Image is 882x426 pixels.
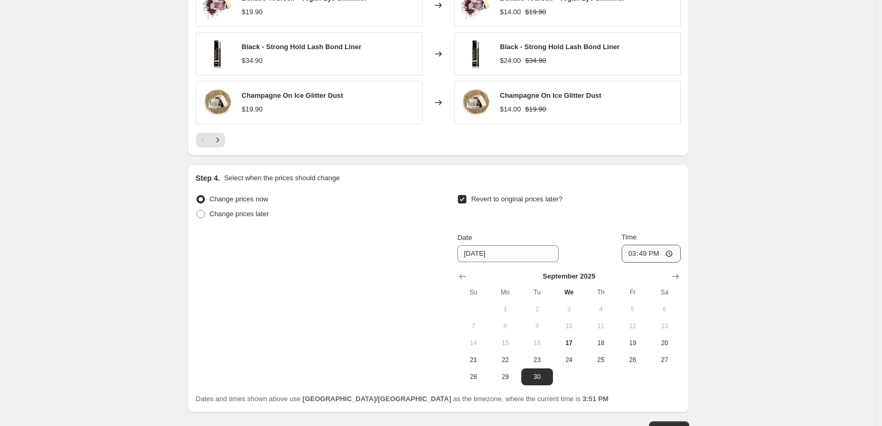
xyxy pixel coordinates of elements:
span: Dates and times shown above use as the timezone, where the current time is [196,395,609,403]
span: 6 [653,305,676,313]
b: 3:51 PM [583,395,608,403]
button: Monday September 15 2025 [490,335,521,351]
div: $24.00 [500,55,521,66]
button: Friday September 19 2025 [617,335,649,351]
button: Monday September 1 2025 [490,301,521,318]
span: 14 [462,339,485,347]
span: Date [457,234,472,242]
th: Thursday [585,284,616,301]
th: Saturday [649,284,680,301]
button: Friday September 5 2025 [617,301,649,318]
span: 30 [526,373,549,381]
strike: $34.90 [525,55,546,66]
button: Wednesday September 24 2025 [553,351,585,368]
span: 9 [526,322,549,330]
div: $14.00 [500,104,521,115]
span: 22 [494,356,517,364]
button: Tuesday September 2 2025 [521,301,553,318]
span: 3 [557,305,580,313]
span: 10 [557,322,580,330]
span: 2 [526,305,549,313]
strike: $19.90 [525,104,546,115]
button: Show previous month, August 2025 [455,269,470,284]
button: Saturday September 13 2025 [649,318,680,335]
div: $14.00 [500,7,521,17]
h2: Step 4. [196,173,220,183]
div: $19.90 [242,7,263,17]
span: Champagne On Ice Glitter Dust [242,91,343,99]
button: Tuesday September 16 2025 [521,335,553,351]
span: Time [622,233,636,241]
span: Fr [621,288,644,297]
button: Thursday September 25 2025 [585,351,616,368]
button: Monday September 8 2025 [490,318,521,335]
span: 17 [557,339,580,347]
span: Black - Strong Hold Lash Bond Liner [500,43,620,51]
span: 8 [494,322,517,330]
span: Black - Strong Hold Lash Bond Liner [242,43,362,51]
img: Champagne-On-Ice-Glitter-Dust_80x.jpg [202,87,233,118]
nav: Pagination [196,133,225,147]
button: Sunday September 21 2025 [457,351,489,368]
div: $34.90 [242,55,263,66]
button: Tuesday September 23 2025 [521,351,553,368]
button: Sunday September 14 2025 [457,335,489,351]
span: 24 [557,356,580,364]
button: Next [210,133,225,147]
span: 28 [462,373,485,381]
span: Champagne On Ice Glitter Dust [500,91,602,99]
button: Monday September 22 2025 [490,351,521,368]
strike: $19.90 [525,7,546,17]
button: Wednesday September 3 2025 [553,301,585,318]
span: 4 [589,305,612,313]
button: Monday September 29 2025 [490,368,521,385]
img: Silk-BLACK-Strong-Hold-Lash-Bond-Liner_80x.jpg [460,38,492,70]
span: 20 [653,339,676,347]
button: Show next month, October 2025 [668,269,683,284]
span: 7 [462,322,485,330]
span: 25 [589,356,612,364]
th: Wednesday [553,284,585,301]
button: Saturday September 27 2025 [649,351,680,368]
th: Sunday [457,284,489,301]
input: 9/17/2025 [457,245,559,262]
span: 21 [462,356,485,364]
span: We [557,288,580,297]
button: Friday September 26 2025 [617,351,649,368]
img: Champagne-On-Ice-Glitter-Dust_80x.jpg [460,87,492,118]
th: Monday [490,284,521,301]
span: Tu [526,288,549,297]
button: Friday September 12 2025 [617,318,649,335]
span: 26 [621,356,644,364]
span: Change prices later [210,210,269,218]
span: 11 [589,322,612,330]
span: 13 [653,322,676,330]
img: Silk-BLACK-Strong-Hold-Lash-Bond-Liner_80x.jpg [202,38,233,70]
div: $19.90 [242,104,263,115]
button: Thursday September 4 2025 [585,301,616,318]
button: Sunday September 7 2025 [457,318,489,335]
button: Wednesday September 10 2025 [553,318,585,335]
button: Thursday September 11 2025 [585,318,616,335]
button: Today Wednesday September 17 2025 [553,335,585,351]
span: 5 [621,305,644,313]
button: Saturday September 20 2025 [649,335,680,351]
span: 23 [526,356,549,364]
span: Revert to original prices later? [471,195,562,203]
span: 16 [526,339,549,347]
span: 29 [494,373,517,381]
button: Tuesday September 9 2025 [521,318,553,335]
button: Saturday September 6 2025 [649,301,680,318]
button: Sunday September 28 2025 [457,368,489,385]
span: 15 [494,339,517,347]
button: Tuesday September 30 2025 [521,368,553,385]
span: 19 [621,339,644,347]
th: Tuesday [521,284,553,301]
button: Thursday September 18 2025 [585,335,616,351]
span: 18 [589,339,612,347]
th: Friday [617,284,649,301]
span: Change prices now [210,195,268,203]
input: 12:00 [622,245,681,263]
b: [GEOGRAPHIC_DATA]/[GEOGRAPHIC_DATA] [303,395,451,403]
span: 1 [494,305,517,313]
